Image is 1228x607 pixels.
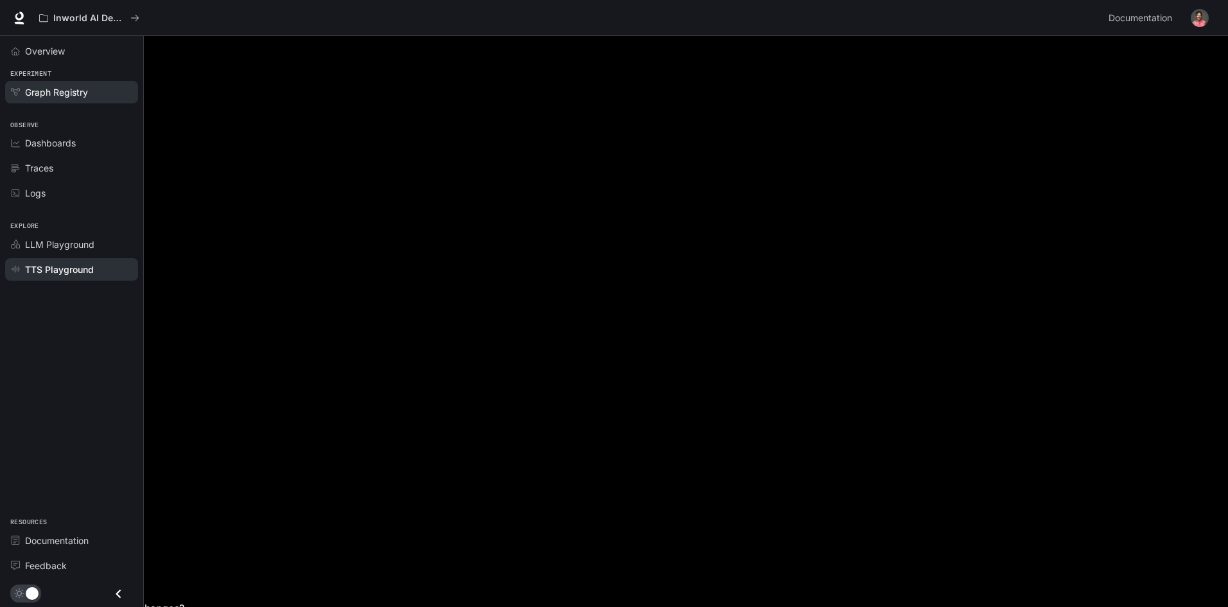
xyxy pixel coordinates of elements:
span: Documentation [1109,10,1172,26]
button: All workspaces [33,5,145,31]
p: Inworld AI Demos [53,13,125,24]
button: User avatar [1187,5,1213,31]
a: Documentation [1103,5,1182,31]
img: User avatar [1191,9,1209,27]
